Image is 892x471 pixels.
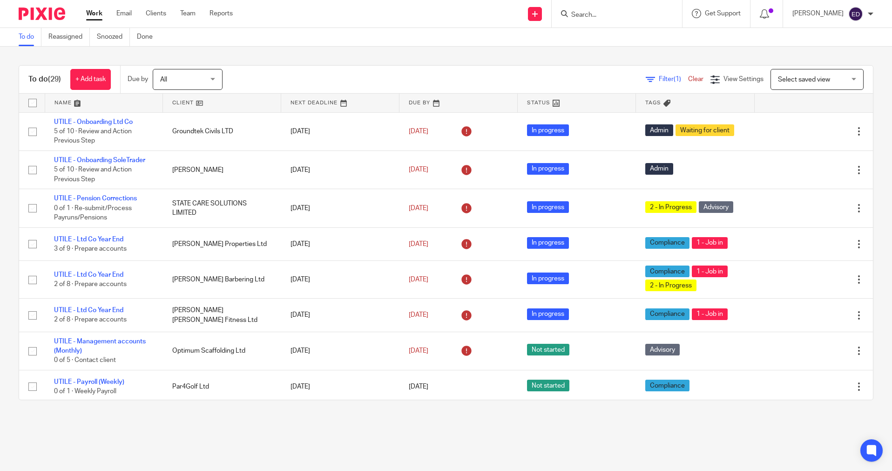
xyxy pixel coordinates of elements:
span: Select saved view [778,76,830,83]
td: [DATE] [281,299,399,332]
span: Compliance [645,308,689,320]
span: 5 of 10 · Review and Action Previous Step [54,167,132,183]
input: Search [570,11,654,20]
a: UTILE - Onboarding SoleTrader [54,157,145,164]
span: [DATE] [409,167,428,173]
a: UTILE - Ltd Co Year End [54,236,123,243]
span: 1 - Job in [692,237,728,249]
td: Optimum Scaffolding Ltd [163,332,281,370]
td: [DATE] [281,332,399,370]
span: 1 - Job in [692,266,728,277]
td: [PERSON_NAME] [163,150,281,189]
span: 3 of 9 · Prepare accounts [54,246,127,252]
span: (1) [674,76,681,82]
a: UTILE - Ltd Co Year End [54,307,123,314]
td: [DATE] [281,189,399,227]
span: Advisory [645,344,680,355]
td: [PERSON_NAME] [PERSON_NAME] Fitness Ltd [163,299,281,332]
a: To do [19,28,41,46]
span: [DATE] [409,128,428,135]
span: Compliance [645,266,689,277]
span: [DATE] [409,312,428,318]
span: View Settings [723,76,764,82]
td: [PERSON_NAME] Barbering Ltd [163,261,281,299]
td: Par4Golf Ltd [163,370,281,403]
span: Tags [645,100,661,105]
span: Filter [659,76,688,82]
td: [DATE] [281,370,399,403]
span: Not started [527,344,569,355]
span: Waiting for client [676,124,734,136]
td: [DATE] [281,112,399,150]
span: Advisory [699,201,733,213]
span: Admin [645,124,673,136]
span: 2 of 8 · Prepare accounts [54,281,127,287]
span: 2 of 8 · Prepare accounts [54,317,127,323]
span: In progress [527,124,569,136]
p: [PERSON_NAME] [792,9,844,18]
span: 0 of 1 · Weekly Payroll [54,388,116,395]
span: Not started [527,380,569,391]
a: Clients [146,9,166,18]
span: 5 of 10 · Review and Action Previous Step [54,128,132,144]
a: UTILE - Ltd Co Year End [54,272,123,278]
span: (29) [48,75,61,83]
span: Compliance [645,380,689,391]
img: Pixie [19,7,65,20]
a: Done [137,28,160,46]
p: Due by [128,75,148,84]
span: Admin [645,163,673,175]
a: UTILE - Payroll (Weekly) [54,379,124,385]
span: 1 - Job in [692,308,728,320]
td: [DATE] [281,150,399,189]
span: 2 - In Progress [645,201,696,213]
a: Team [180,9,196,18]
a: UTILE - Pension Corrections [54,195,137,202]
h1: To do [28,75,61,84]
td: [PERSON_NAME] Properties Ltd [163,227,281,260]
a: + Add task [70,69,111,90]
a: UTILE - Management accounts (Monthly) [54,338,146,354]
span: In progress [527,237,569,249]
span: [DATE] [409,383,428,390]
span: 0 of 1 · Re-submit/Process Payruns/Pensions [54,205,132,221]
span: 0 of 5 · Contact client [54,357,116,364]
span: In progress [527,308,569,320]
span: In progress [527,273,569,284]
span: 2 - In Progress [645,280,696,291]
span: In progress [527,201,569,213]
span: [DATE] [409,241,428,247]
span: All [160,76,167,83]
span: Compliance [645,237,689,249]
span: [DATE] [409,348,428,354]
td: Groundtek Civils LTD [163,112,281,150]
img: svg%3E [848,7,863,21]
span: Get Support [705,10,741,17]
span: [DATE] [409,205,428,212]
span: [DATE] [409,276,428,283]
td: [DATE] [281,227,399,260]
a: Clear [688,76,703,82]
a: UTILE - Onboarding Ltd Co [54,119,133,125]
td: STATE CARE SOLUTIONS LIMITED [163,189,281,227]
a: Reassigned [48,28,90,46]
a: Reports [209,9,233,18]
a: Work [86,9,102,18]
a: Email [116,9,132,18]
a: Snoozed [97,28,130,46]
span: In progress [527,163,569,175]
td: [DATE] [281,261,399,299]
